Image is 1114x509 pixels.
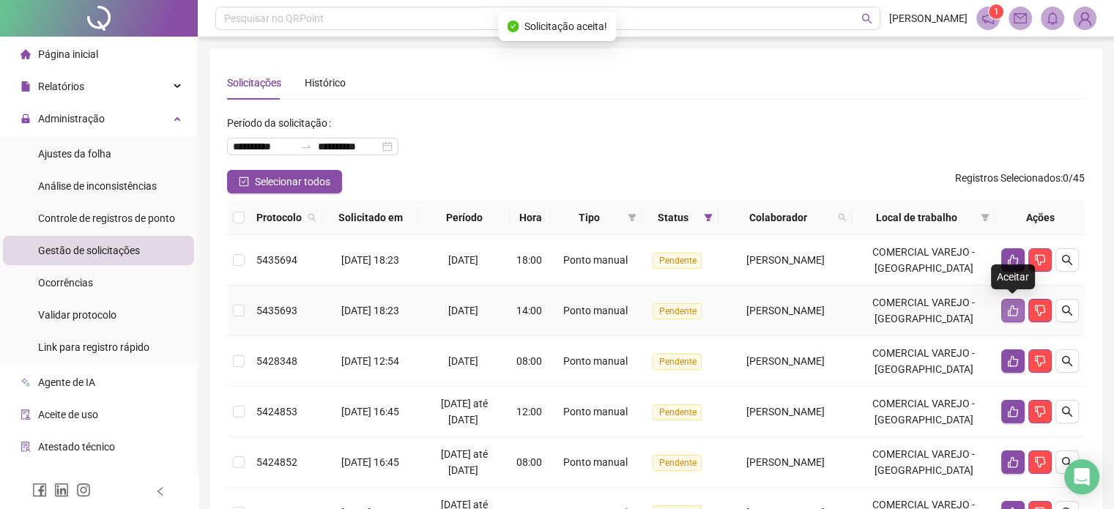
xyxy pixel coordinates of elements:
span: 5428348 [256,355,297,367]
span: 14:00 [516,305,542,316]
span: audit [21,409,31,420]
span: [DATE] [448,355,478,367]
span: [DATE] 16:45 [341,456,399,468]
span: [DATE] 12:54 [341,355,399,367]
span: filter [704,213,713,222]
span: Colaborador [724,209,831,226]
span: Selecionar todos [255,174,330,190]
span: search [1061,406,1073,417]
td: COMERCIAL VAREJO - [GEOGRAPHIC_DATA] [853,286,995,336]
sup: 1 [989,4,1003,19]
div: Ações [1001,209,1079,226]
span: [DATE] [448,305,478,316]
span: lock [21,114,31,124]
span: dislike [1034,254,1046,266]
span: like [1007,355,1019,367]
span: like [1007,406,1019,417]
span: 5424853 [256,406,297,417]
span: filter [701,207,716,229]
div: Solicitações [227,75,281,91]
span: Tipo [557,209,621,226]
span: [PERSON_NAME] [889,10,968,26]
span: Ponto manual [563,406,628,417]
span: search [305,207,319,229]
span: Análise de inconsistências [38,180,157,192]
span: Pendente [653,404,702,420]
span: solution [21,442,31,452]
span: [PERSON_NAME] [746,254,825,266]
span: Relatórios [38,81,84,92]
span: search [838,213,847,222]
span: Ponto manual [563,355,628,367]
span: dislike [1034,456,1046,468]
span: filter [628,213,636,222]
span: [DATE] [448,254,478,266]
span: facebook [32,483,47,497]
span: filter [978,207,992,229]
img: 92505 [1074,7,1096,29]
label: Período da solicitação [227,111,337,135]
span: Atestado técnico [38,441,115,453]
span: Aceite de uso [38,409,98,420]
span: Ponto manual [563,456,628,468]
span: like [1007,254,1019,266]
span: Ponto manual [563,305,628,316]
span: Registros Selecionados [955,172,1061,184]
div: Open Intercom Messenger [1064,459,1099,494]
span: Pendente [653,253,702,269]
td: COMERCIAL VAREJO - [GEOGRAPHIC_DATA] [853,235,995,286]
span: home [21,49,31,59]
span: 12:00 [516,406,542,417]
span: Link para registro rápido [38,341,149,353]
span: search [861,13,872,24]
th: Hora [510,201,551,235]
span: mail [1014,12,1027,25]
span: dislike [1034,355,1046,367]
span: swap-right [300,141,312,152]
span: search [1061,254,1073,266]
span: instagram [76,483,91,497]
td: COMERCIAL VAREJO - [GEOGRAPHIC_DATA] [853,387,995,437]
span: search [1061,305,1073,316]
span: : 0 / 45 [955,170,1085,193]
span: Ponto manual [563,254,628,266]
td: COMERCIAL VAREJO - [GEOGRAPHIC_DATA] [853,437,995,488]
span: [DATE] até [DATE] [441,448,488,476]
span: to [300,141,312,152]
span: Local de trabalho [858,209,975,226]
span: 5435694 [256,254,297,266]
span: filter [625,207,639,229]
span: left [155,486,166,497]
span: like [1007,305,1019,316]
span: Gerar QRCode [38,473,103,485]
span: [DATE] 16:45 [341,406,399,417]
span: file [21,81,31,92]
span: notification [981,12,995,25]
span: 08:00 [516,456,542,468]
span: 18:00 [516,254,542,266]
span: Pendente [653,455,702,471]
span: 1 [994,7,999,17]
th: Solicitado em [322,201,418,235]
span: like [1007,456,1019,468]
span: search [1061,355,1073,367]
span: [DATE] 18:23 [341,254,399,266]
span: Validar protocolo [38,309,116,321]
span: Página inicial [38,48,98,60]
span: Gestão de solicitações [38,245,140,256]
span: Solicitação aceita! [524,18,607,34]
span: Protocolo [256,209,302,226]
span: 5424852 [256,456,297,468]
span: [DATE] 18:23 [341,305,399,316]
span: search [308,213,316,222]
span: [PERSON_NAME] [746,406,825,417]
th: Período [418,201,509,235]
span: search [1061,456,1073,468]
span: 08:00 [516,355,542,367]
span: Administração [38,113,105,125]
span: check-square [239,177,249,187]
td: COMERCIAL VAREJO - [GEOGRAPHIC_DATA] [853,336,995,387]
span: Ajustes da folha [38,148,111,160]
span: linkedin [54,483,69,497]
span: Pendente [653,303,702,319]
